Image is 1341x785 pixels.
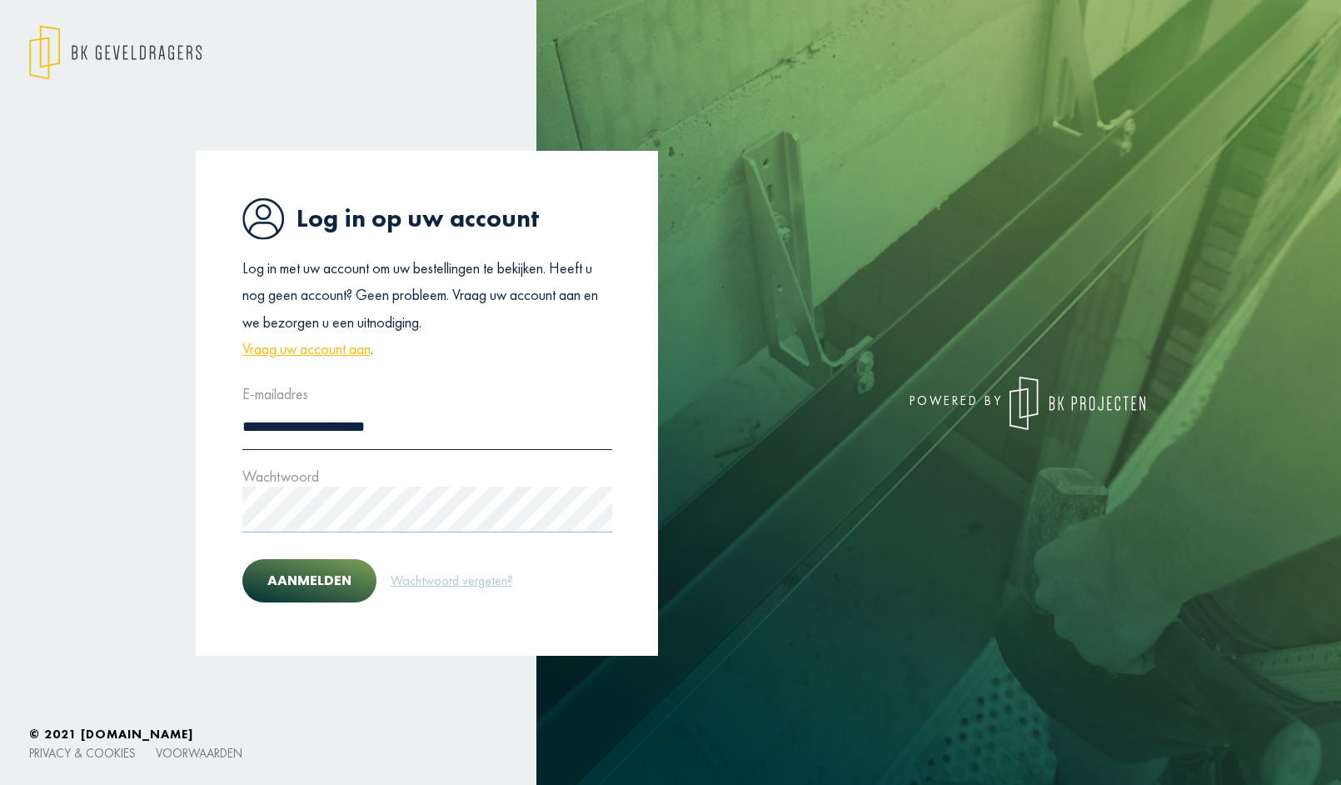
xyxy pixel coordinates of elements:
a: Wachtwoord vergeten? [390,570,514,592]
img: logo [1009,377,1145,430]
label: E-mailadres [242,381,308,407]
a: Privacy & cookies [29,745,136,761]
img: logo [29,25,202,80]
label: Wachtwoord [242,463,319,490]
img: icon [242,197,284,240]
div: powered by [683,377,1145,430]
h6: © 2021 [DOMAIN_NAME] [29,727,1312,742]
p: Log in met uw account om uw bestellingen te bekijken. Heeft u nog geen account? Geen probleem. Vr... [242,255,612,363]
a: Vraag uw account aan [242,336,371,362]
a: Voorwaarden [156,745,242,761]
h1: Log in op uw account [242,197,612,240]
button: Aanmelden [242,559,376,602]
